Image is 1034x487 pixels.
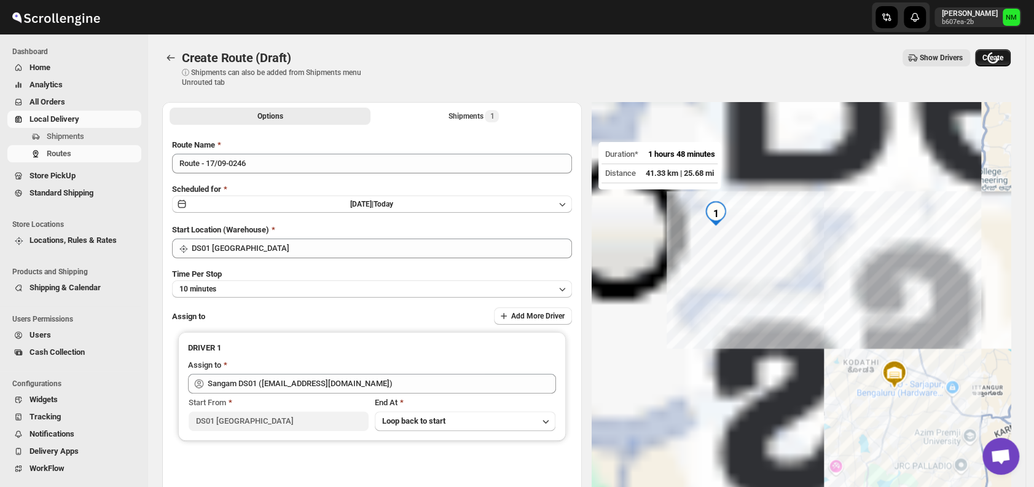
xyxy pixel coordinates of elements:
[448,110,499,122] div: Shipments
[29,80,63,89] span: Analytics
[172,269,222,279] span: Time Per Stop
[703,201,728,226] div: 1
[494,307,572,325] button: Add More Driver
[648,149,715,159] span: 1 hours 48 minutes
[7,59,141,76] button: Home
[350,200,374,208] span: [DATE] |
[490,111,494,121] span: 1
[605,168,635,178] span: Distance
[1006,14,1017,22] text: NM
[375,411,555,431] button: Loop back to start
[172,184,221,194] span: Scheduled for
[942,18,998,26] p: b607ea-2b
[29,114,79,124] span: Local Delivery
[47,132,84,141] span: Shipments
[7,93,141,111] button: All Orders
[29,283,101,292] span: Shipping & Calendar
[188,342,556,354] h3: DRIVER 1
[375,397,555,409] div: End At
[172,280,572,298] button: 10 minutes
[29,464,65,473] span: WorkFlow
[7,460,141,477] button: WorkFlow
[645,168,713,178] span: 41.33 km | 25.68 mi
[903,49,970,66] button: Show Drivers
[10,2,102,33] img: ScrollEngine
[188,359,221,371] div: Assign to
[7,408,141,426] button: Tracking
[172,140,215,149] span: Route Name
[12,220,141,229] span: Store Locations
[162,49,179,66] button: Routes
[373,108,574,125] button: Selected Shipments
[189,398,226,407] span: Start From
[374,200,393,208] span: Today
[7,327,141,344] button: Users
[29,429,74,438] span: Notifications
[257,111,283,121] span: Options
[382,416,445,426] span: Loop back to start
[7,76,141,93] button: Analytics
[182,68,375,87] p: ⓘ Shipments can also be added from Shipments menu Unrouted tab
[982,438,1019,475] div: Open chat
[172,154,572,173] input: Eg: Bengaluru Route
[29,97,65,106] span: All Orders
[12,314,141,324] span: Users Permissions
[29,347,85,357] span: Cash Collection
[29,236,117,245] span: Locations, Rules & Rates
[511,311,565,321] span: Add More Driver
[192,239,572,258] input: Search location
[7,443,141,460] button: Delivery Apps
[29,330,51,339] span: Users
[172,196,572,213] button: [DATE]|Today
[12,47,141,57] span: Dashboard
[7,279,141,296] button: Shipping & Calendar
[7,145,141,162] button: Routes
[29,395,58,404] span: Widgets
[7,391,141,408] button: Widgets
[172,312,205,321] span: Assign to
[172,225,269,234] span: Start Location (Warehouse)
[942,9,998,18] p: [PERSON_NAME]
[29,171,76,180] span: Store PickUp
[29,446,79,456] span: Delivery Apps
[1003,9,1020,26] span: Narjit Magar
[12,267,141,277] span: Products and Shipping
[934,7,1021,27] button: User menu
[12,379,141,389] span: Configurations
[7,426,141,443] button: Notifications
[920,53,963,63] span: Show Drivers
[29,412,61,421] span: Tracking
[7,232,141,249] button: Locations, Rules & Rates
[208,374,556,394] input: Search assignee
[29,188,93,197] span: Standard Shipping
[605,149,638,159] span: Duration*
[179,284,216,294] span: 10 minutes
[182,50,291,65] span: Create Route (Draft)
[47,149,71,158] span: Routes
[7,128,141,145] button: Shipments
[29,63,50,72] span: Home
[7,344,141,361] button: Cash Collection
[170,108,370,125] button: All Route Options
